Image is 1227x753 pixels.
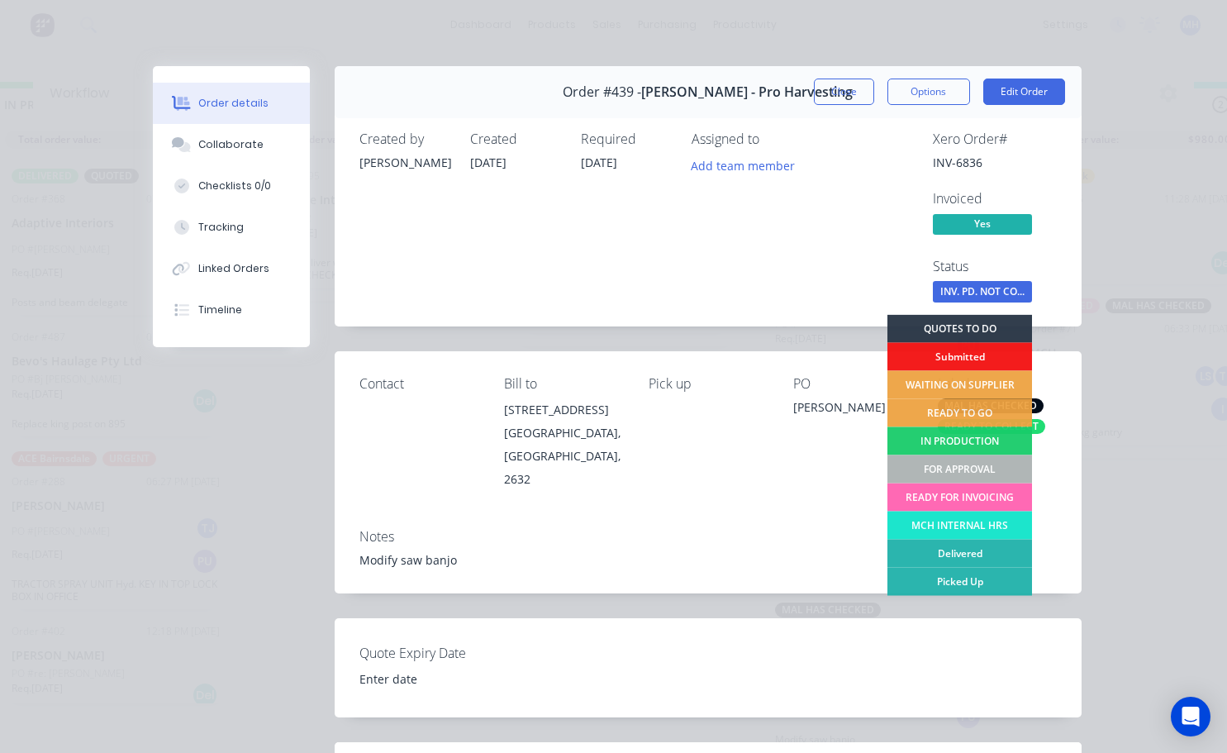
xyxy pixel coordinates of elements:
div: Required [581,131,672,147]
div: Linked Orders [198,261,269,276]
div: Assigned to [692,131,857,147]
span: [PERSON_NAME] - Pro Harvesting [641,84,853,100]
span: INV. PD. NOT CO... [933,281,1032,302]
div: QUOTES TO DO [887,315,1032,343]
div: Created [470,131,561,147]
div: Xero Order # [933,131,1057,147]
button: Checklists 0/0 [153,165,310,207]
div: Pick up [649,376,767,392]
div: Order details [198,96,269,111]
input: Enter date [348,667,554,692]
div: Delivered [887,540,1032,568]
div: FOR APPROVAL [887,455,1032,484]
div: [PERSON_NAME] [359,154,450,171]
div: [STREET_ADDRESS] [504,398,622,422]
button: Add team member [682,154,803,176]
button: Add team member [692,154,804,176]
div: WAITING ON SUPPLIER [887,371,1032,399]
div: Timeline [198,303,242,317]
span: Order #439 - [563,84,641,100]
button: Edit Order [983,79,1065,105]
div: Open Intercom Messenger [1171,697,1210,736]
div: Notes [359,529,1057,545]
button: Tracking [153,207,310,248]
label: Quote Expiry Date [359,643,566,663]
button: Linked Orders [153,248,310,289]
div: Collaborate [198,137,264,152]
div: Bill to [504,376,622,392]
button: INV. PD. NOT CO... [933,281,1032,306]
div: Modify saw banjo [359,551,1057,569]
div: Checklists 0/0 [198,179,271,193]
div: [STREET_ADDRESS][GEOGRAPHIC_DATA], [GEOGRAPHIC_DATA], 2632 [504,398,622,491]
div: PO [793,376,911,392]
div: [GEOGRAPHIC_DATA], [GEOGRAPHIC_DATA], 2632 [504,422,622,491]
div: Submitted [887,343,1032,371]
button: Options [887,79,970,105]
div: Picked Up [887,568,1032,596]
div: [PERSON_NAME] [793,398,911,422]
div: READY TO GO [887,399,1032,427]
span: [DATE] [581,155,617,170]
span: Yes [933,214,1032,235]
div: MCH INTERNAL HRS [887,512,1032,540]
div: Tracking [198,220,244,235]
div: READY FOR INVOICING [887,484,1032,512]
button: Timeline [153,289,310,331]
div: Created by [359,131,450,147]
div: Contact [359,376,478,392]
div: Invoiced [933,191,1057,207]
span: [DATE] [470,155,506,170]
div: INV-6836 [933,154,1057,171]
button: Order details [153,83,310,124]
div: IN PRODUCTION [887,427,1032,455]
div: Status [933,259,1057,274]
button: Close [814,79,874,105]
button: Collaborate [153,124,310,165]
